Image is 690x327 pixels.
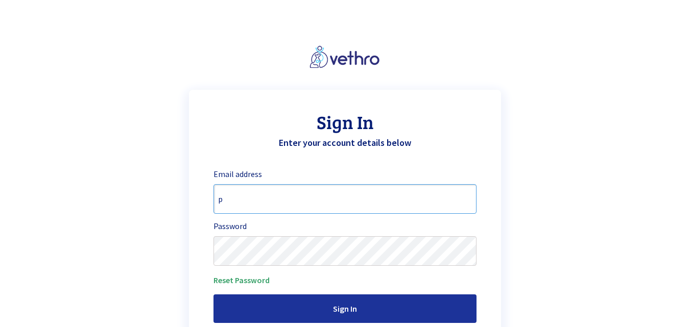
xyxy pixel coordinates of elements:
[309,45,380,69] img: vethro_logo.png
[213,275,270,285] a: Reset Password
[213,162,477,184] label: Email address
[213,214,477,236] label: Password
[205,108,485,136] p: Sign In
[205,136,485,149] p: Enter your account details below
[213,294,477,323] input: Sign In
